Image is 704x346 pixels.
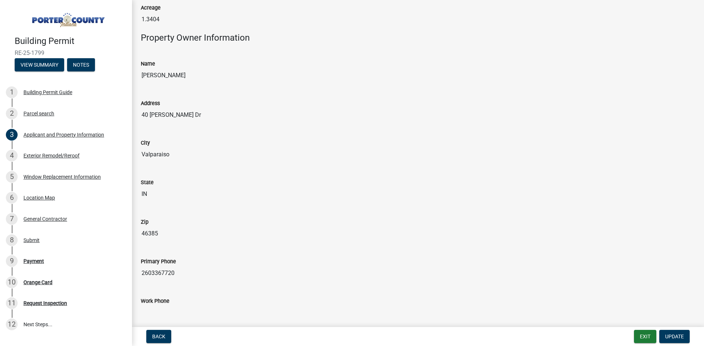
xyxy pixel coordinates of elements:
[141,141,150,146] label: City
[23,90,72,95] div: Building Permit Guide
[659,330,690,343] button: Update
[6,255,18,267] div: 9
[23,258,44,264] div: Payment
[634,330,656,343] button: Exit
[15,8,120,28] img: Porter County, Indiana
[23,195,55,200] div: Location Map
[23,153,80,158] div: Exterior Remodel/Reroof
[141,259,176,264] label: Primary Phone
[67,62,95,68] wm-modal-confirm: Notes
[141,5,161,11] label: Acreage
[23,174,101,179] div: Window Replacement Information
[6,213,18,225] div: 7
[23,216,67,222] div: General Contractor
[23,280,52,285] div: Orange Card
[23,132,104,137] div: Applicant and Property Information
[67,58,95,71] button: Notes
[15,58,64,71] button: View Summary
[23,238,40,243] div: Submit
[23,301,67,306] div: Request Inspection
[6,234,18,246] div: 8
[15,49,117,56] span: RE-25-1799
[6,108,18,119] div: 2
[665,334,684,339] span: Update
[141,62,155,67] label: Name
[141,180,154,185] label: State
[6,86,18,98] div: 1
[6,171,18,183] div: 5
[6,150,18,161] div: 4
[141,299,169,304] label: Work Phone
[141,33,695,43] h4: Property Owner Information
[6,297,18,309] div: 11
[15,36,126,46] h4: Building Permit
[141,220,148,225] label: Zip
[146,330,171,343] button: Back
[6,319,18,330] div: 12
[152,334,165,339] span: Back
[23,111,54,116] div: Parcel search
[6,129,18,141] div: 3
[6,276,18,288] div: 10
[15,62,64,68] wm-modal-confirm: Summary
[141,101,160,106] label: Address
[6,192,18,204] div: 6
